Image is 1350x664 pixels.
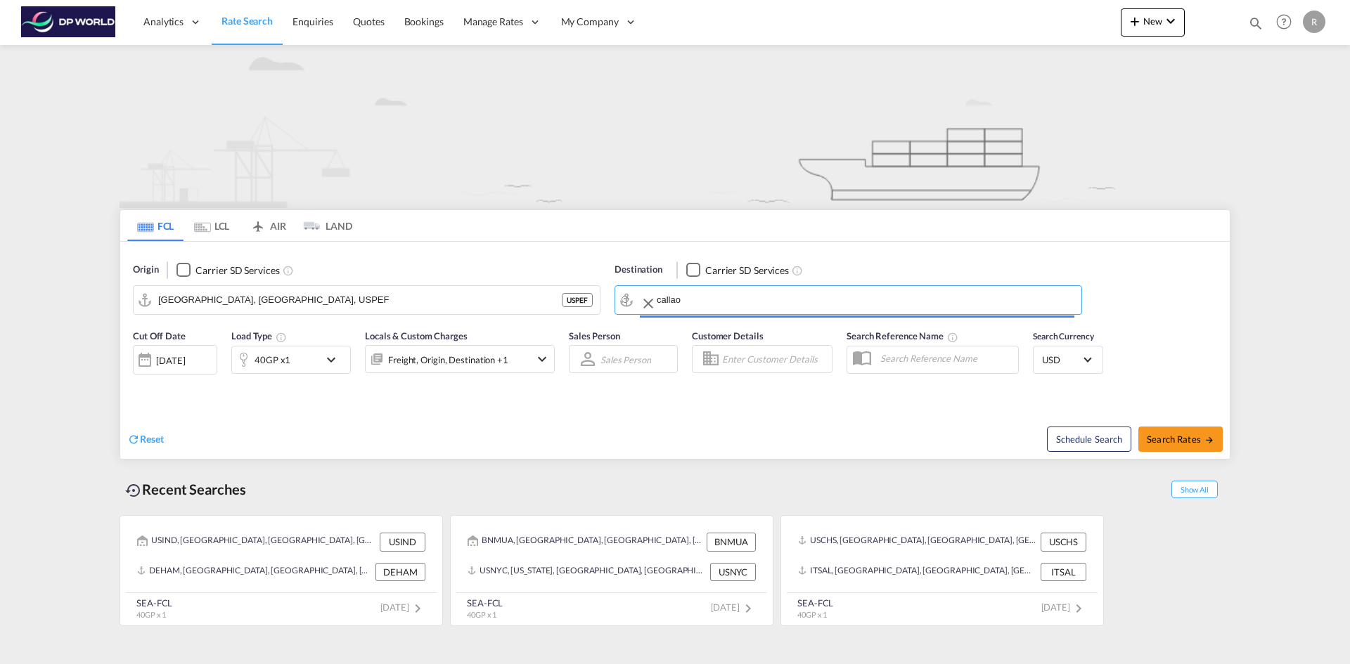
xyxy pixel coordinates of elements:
div: icon-refreshReset [127,432,164,448]
span: Search Rates [1147,434,1214,445]
md-input-container: Port Everglades, FL, USPEF [134,286,600,314]
md-icon: icon-backup-restore [125,482,142,499]
span: [DATE] [711,601,757,613]
md-icon: icon-chevron-right [740,600,757,617]
span: [DATE] [1041,601,1087,613]
img: c08ca190194411f088ed0f3ba295208c.png [21,6,116,38]
md-icon: icon-arrow-right [1204,435,1214,445]
div: Carrier SD Services [195,263,279,278]
div: icon-magnify [1248,15,1264,37]
span: Sales Person [569,330,620,341]
md-icon: icon-refresh [127,433,140,445]
div: ITSAL, Salerno, Italy, Southern Europe, Europe [798,563,1037,581]
div: Freight Origin Destination Factory Stuffingicon-chevron-down [365,345,555,373]
span: Quotes [353,15,384,27]
div: USCHS, Charleston, SC, United States, North America, Americas [798,533,1037,551]
span: USD [1042,353,1081,366]
md-icon: icon-chevron-down [323,351,347,368]
button: Search Ratesicon-arrow-right [1138,427,1223,452]
span: 40GP x 1 [136,610,166,619]
div: [DATE] [156,354,185,367]
span: 40GP x 1 [797,610,827,619]
button: Note: By default Schedule search will only considerorigin ports, destination ports and cut off da... [1047,427,1131,452]
md-select: Sales Person [599,349,652,370]
md-icon: Unchecked: Search for CY (Container Yard) services for all selected carriers.Checked : Search for... [792,265,803,276]
span: Destination [615,263,662,277]
div: Help [1272,10,1303,35]
div: Carrier SD Services [705,263,789,278]
div: DEHAM, Hamburg, Germany, Western Europe, Europe [137,563,372,581]
input: Search by Port [657,289,1074,311]
span: Locals & Custom Charges [365,330,468,341]
md-checkbox: Checkbox No Ink [176,263,279,278]
div: BNMUA [707,533,756,551]
span: New [1126,15,1179,27]
md-pagination-wrapper: Use the left and right arrow keys to navigate between tabs [127,210,352,241]
span: 40GP x 1 [467,610,496,619]
md-datepicker: Select [133,373,143,392]
div: DEHAM [375,563,425,581]
img: new-FCL.png [120,45,1230,208]
md-icon: icon-chevron-down [1162,13,1179,30]
div: USIND, Indianapolis, IN, United States, North America, Americas [137,533,376,551]
span: Enquiries [292,15,333,27]
md-tab-item: AIR [240,210,296,241]
span: Analytics [143,15,184,29]
span: Cut Off Date [133,330,186,341]
div: Recent Searches [120,474,252,505]
span: Rate Search [221,15,273,27]
div: Freight Origin Destination Factory Stuffing [388,350,508,370]
recent-search-card: BNMUA, [GEOGRAPHIC_DATA], [GEOGRAPHIC_DATA], [GEOGRAPHIC_DATA], [GEOGRAPHIC_DATA] BNMUAUSNYC, [US... [450,515,773,626]
div: USNYC [710,563,756,581]
md-icon: Your search will be saved by the below given name [947,332,958,343]
md-icon: icon-magnify [1248,15,1264,31]
div: ITSAL [1041,563,1086,581]
md-icon: icon-chevron-right [409,600,426,617]
div: [DATE] [133,345,217,375]
div: BNMUA, Muara, Brunei Darussalam, South East Asia, Asia Pacific [468,533,703,551]
div: R [1303,11,1325,33]
md-tab-item: LAND [296,210,352,241]
md-icon: Select multiple loads to view rates [276,332,287,343]
div: USPEF [562,293,593,307]
md-icon: Unchecked: Search for CY (Container Yard) services for all selected carriers.Checked : Search for... [283,265,294,276]
span: My Company [561,15,619,29]
div: SEA-FCL [467,597,503,609]
div: USCHS [1041,533,1086,551]
span: Help [1272,10,1296,34]
md-tab-item: FCL [127,210,184,241]
span: Load Type [231,330,287,341]
md-icon: icon-plus 400-fg [1126,13,1143,30]
div: USIND [380,533,425,551]
recent-search-card: USCHS, [GEOGRAPHIC_DATA], [GEOGRAPHIC_DATA], [GEOGRAPHIC_DATA], [GEOGRAPHIC_DATA], [GEOGRAPHIC_DA... [780,515,1104,626]
md-select: Select Currency: $ USDUnited States Dollar [1041,349,1095,370]
div: USNYC, New York, NY, United States, North America, Americas [468,563,707,581]
div: 40GP x1icon-chevron-down [231,346,351,374]
span: Manage Rates [463,15,523,29]
md-checkbox: Checkbox No Ink [686,263,789,278]
span: [DATE] [380,601,426,613]
md-icon: icon-chevron-right [1070,600,1087,617]
div: 40GP x1 [255,350,290,370]
input: Enter Customer Details [722,349,828,370]
input: Search Reference Name [873,348,1018,369]
div: SEA-FCL [136,597,172,609]
md-icon: icon-chevron-down [534,351,551,367]
span: Show All [1171,481,1218,498]
span: Bookings [404,15,444,27]
span: Customer Details [692,330,763,341]
div: SEA-FCL [797,597,833,609]
span: Search Currency [1033,331,1094,341]
span: Origin [133,263,158,277]
md-tab-item: LCL [184,210,240,241]
button: Clear Input [640,289,657,318]
span: Search Reference Name [847,330,958,341]
md-input-container: Callao, PECLL [615,286,1081,314]
recent-search-card: USIND, [GEOGRAPHIC_DATA], [GEOGRAPHIC_DATA], [GEOGRAPHIC_DATA], [GEOGRAPHIC_DATA], [GEOGRAPHIC_DA... [120,515,443,626]
button: icon-plus 400-fgNewicon-chevron-down [1121,8,1185,37]
input: Search by Port [158,289,562,311]
md-icon: icon-airplane [250,218,266,228]
div: Origin Checkbox No InkUnchecked: Search for CY (Container Yard) services for all selected carrier... [120,242,1230,459]
span: Reset [140,433,164,445]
